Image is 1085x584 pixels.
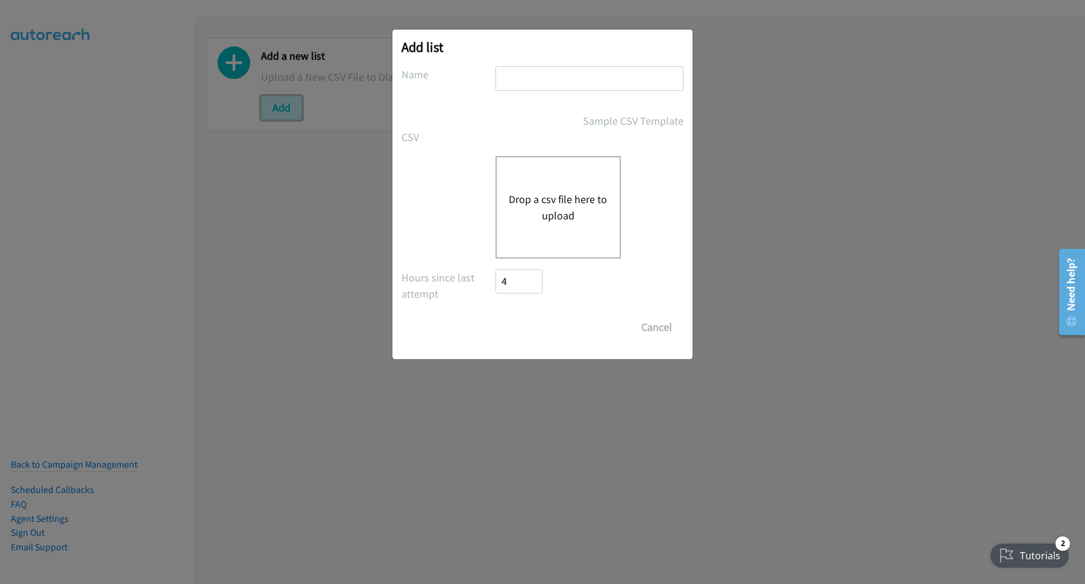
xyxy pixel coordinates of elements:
[401,39,684,55] h2: Add list
[401,129,495,145] label: CSV
[983,532,1076,575] iframe: Checklist
[401,66,495,83] label: Name
[583,113,684,129] a: Sample CSV Template
[509,191,608,224] button: Drop a csv file here to upload
[401,269,495,302] label: Hours since last attempt
[1051,244,1085,340] iframe: Resource Center
[630,315,684,339] button: Cancel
